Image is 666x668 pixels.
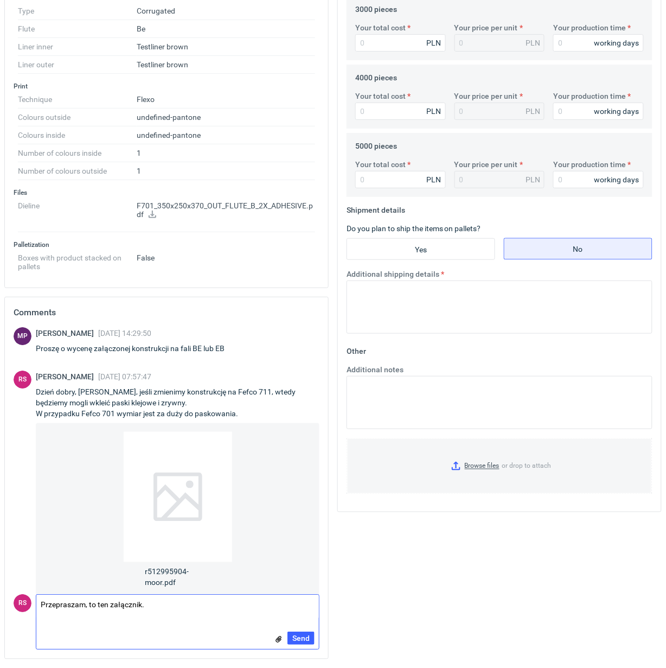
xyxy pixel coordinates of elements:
[137,38,315,56] dd: Testliner brown
[18,91,137,109] dt: Technique
[14,595,31,613] div: Rafał Stani
[594,106,639,117] div: working days
[14,371,31,389] div: Rafał Stani
[292,635,310,642] span: Send
[137,20,315,38] dd: Be
[553,22,626,33] label: Your production time
[137,91,315,109] dd: Flexo
[347,269,439,279] label: Additional shipping details
[355,159,406,170] label: Your total cost
[98,372,151,381] span: [DATE] 07:57:47
[355,171,446,188] input: 0
[14,371,31,389] figcaption: RS
[137,249,315,271] dd: False
[355,22,406,33] label: Your total cost
[18,197,137,232] dt: Dieline
[427,106,441,117] div: PLN
[454,159,518,170] label: Your price per unit
[454,91,518,101] label: Your price per unit
[137,126,315,144] dd: undefined-pantone
[526,37,540,48] div: PLN
[355,137,397,150] legend: 5000 pieces
[347,201,405,214] legend: Shipment details
[18,249,137,271] dt: Boxes with product stacked on pallets
[427,174,441,185] div: PLN
[553,171,644,188] input: 0
[355,34,446,52] input: 0
[355,91,406,101] label: Your total cost
[347,364,404,375] label: Additional notes
[18,38,137,56] dt: Liner inner
[347,342,366,355] legend: Other
[18,20,137,38] dt: Flute
[14,306,319,319] h2: Comments
[355,69,397,82] legend: 4000 pieces
[137,2,315,20] dd: Corrugated
[18,144,137,162] dt: Number of colours inside
[36,595,319,619] textarea: Przepraszam, to ten załącznik.
[526,174,540,185] div: PLN
[36,343,238,354] div: Proszę o wycenę załączonej konstrukcji na fali BE lub EB
[553,103,644,120] input: 0
[347,438,652,494] label: or drop to attach
[526,106,540,117] div: PLN
[454,22,518,33] label: Your price per unit
[137,109,315,126] dd: undefined-pantone
[14,188,319,197] h3: Files
[18,162,137,180] dt: Number of colours outside
[14,328,31,346] figcaption: MP
[18,109,137,126] dt: Colours outside
[36,386,319,419] div: Dzień dobry, [PERSON_NAME], jeśli zmienimy konstrukcję na Fefco 711, wtedy będziemy mogli wkleić ...
[504,238,652,260] label: No
[427,37,441,48] div: PLN
[347,238,495,260] label: Yes
[98,329,151,338] span: [DATE] 14:29:50
[14,328,31,346] div: Michał Palasek
[553,34,644,52] input: 0
[137,56,315,74] dd: Testliner brown
[36,423,319,597] a: r512995904-moor.pdf
[137,162,315,180] dd: 1
[137,201,315,220] p: F701_350x250x370_OUT_FLUTE_B_2X_ADHESIVE.pdf
[287,632,315,645] button: Send
[18,126,137,144] dt: Colours inside
[18,56,137,74] dt: Liner outer
[355,1,397,14] legend: 3000 pieces
[14,240,319,249] h3: Palletization
[553,91,626,101] label: Your production time
[355,103,446,120] input: 0
[14,82,319,91] h3: Print
[553,159,626,170] label: Your production time
[347,224,481,233] label: Do you plan to ship the items on pallets?
[145,562,210,588] span: r512995904-moor.pdf
[594,174,639,185] div: working days
[14,595,31,613] figcaption: RS
[18,2,137,20] dt: Type
[36,329,98,338] span: [PERSON_NAME]
[594,37,639,48] div: working days
[36,372,98,381] span: [PERSON_NAME]
[137,144,315,162] dd: 1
